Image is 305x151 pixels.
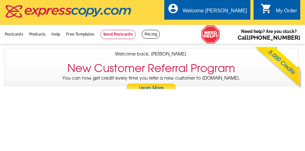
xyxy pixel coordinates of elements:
[5,32,23,36] a: Postcards
[115,51,187,57] span: Welcome back, [PERSON_NAME].
[29,32,46,36] a: Products
[238,34,300,41] span: Call
[201,25,220,44] img: help
[66,32,94,36] a: Free Templates
[261,3,272,14] i: shopping_cart
[167,3,179,14] i: account_circle
[51,32,60,36] a: Help
[4,75,298,93] p: You can now get credit every time you refer a new customer to [DOMAIN_NAME].
[126,83,176,93] a: Learn More
[261,7,297,15] a: shopping_cart My Order
[67,62,235,75] h3: New Customer Referral Program
[183,8,247,17] div: Welcome [PERSON_NAME]
[276,8,297,17] div: My Order
[248,34,300,41] a: [PHONE_NUMBER]
[238,28,300,41] span: Need help? Are you stuck?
